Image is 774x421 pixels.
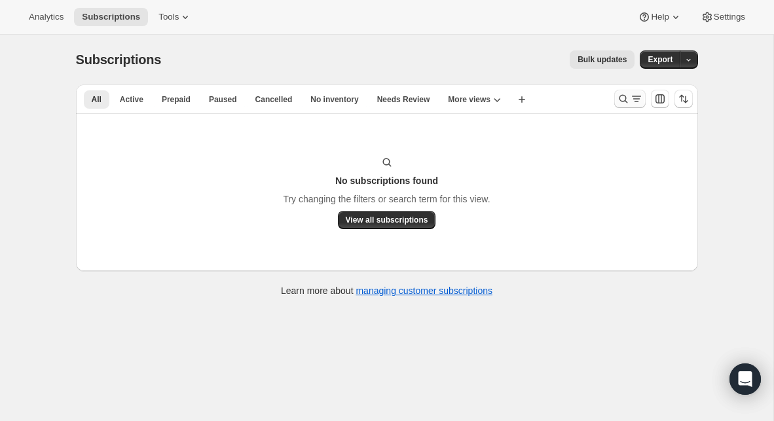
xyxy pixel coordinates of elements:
[338,211,436,229] button: View all subscriptions
[283,192,490,206] p: Try changing the filters or search term for this view.
[92,94,101,105] span: All
[209,94,237,105] span: Paused
[614,90,646,108] button: Search and filter results
[281,284,492,297] p: Learn more about
[440,90,509,109] button: More views
[120,94,143,105] span: Active
[76,52,162,67] span: Subscriptions
[693,8,753,26] button: Settings
[356,285,492,296] a: managing customer subscriptions
[255,94,293,105] span: Cancelled
[630,8,690,26] button: Help
[648,54,673,65] span: Export
[511,90,532,109] button: Create new view
[335,174,438,187] h3: No subscriptions found
[570,50,635,69] button: Bulk updates
[578,54,627,65] span: Bulk updates
[21,8,71,26] button: Analytics
[82,12,140,22] span: Subscriptions
[162,94,191,105] span: Prepaid
[674,90,693,108] button: Sort the results
[448,94,490,105] span: More views
[640,50,680,69] button: Export
[377,94,430,105] span: Needs Review
[714,12,745,22] span: Settings
[310,94,358,105] span: No inventory
[158,12,179,22] span: Tools
[74,8,148,26] button: Subscriptions
[651,90,669,108] button: Customize table column order and visibility
[346,215,428,225] span: View all subscriptions
[29,12,64,22] span: Analytics
[151,8,200,26] button: Tools
[651,12,669,22] span: Help
[729,363,761,395] div: Open Intercom Messenger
